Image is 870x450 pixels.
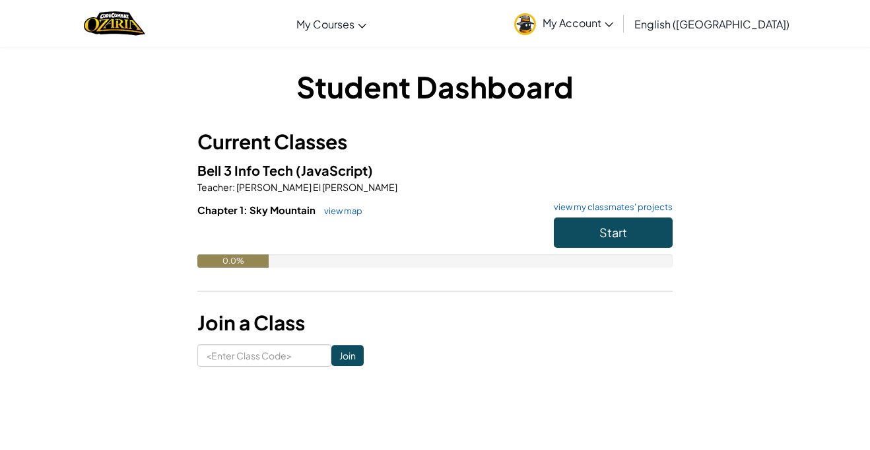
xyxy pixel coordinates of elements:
[84,10,145,37] a: Ozaria by CodeCombat logo
[514,13,536,35] img: avatar
[235,181,397,193] span: [PERSON_NAME] El [PERSON_NAME]
[197,181,232,193] span: Teacher
[554,217,673,248] button: Start
[508,3,620,44] a: My Account
[296,17,354,31] span: My Courses
[628,6,796,42] a: English ([GEOGRAPHIC_DATA])
[197,308,673,338] h3: Join a Class
[543,16,613,30] span: My Account
[197,344,331,367] input: <Enter Class Code>
[197,127,673,157] h3: Current Classes
[197,162,296,178] span: Bell 3 Info Tech
[197,254,269,268] div: 0.0%
[318,206,362,216] a: view map
[197,66,673,107] h1: Student Dashboard
[547,203,673,211] a: view my classmates' projects
[331,345,364,366] input: Join
[290,6,373,42] a: My Courses
[232,181,235,193] span: :
[84,10,145,37] img: Home
[599,225,627,240] span: Start
[634,17,789,31] span: English ([GEOGRAPHIC_DATA])
[296,162,373,178] span: (JavaScript)
[197,204,318,216] span: Chapter 1: Sky Mountain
